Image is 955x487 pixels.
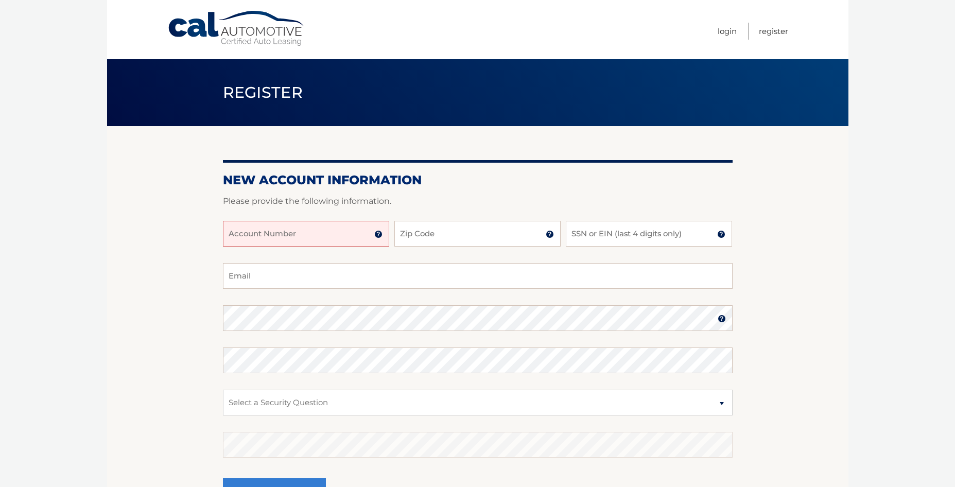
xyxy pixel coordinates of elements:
a: Cal Automotive [167,10,306,47]
p: Please provide the following information. [223,194,733,208]
input: Account Number [223,221,389,247]
img: tooltip.svg [374,230,383,238]
a: Register [759,23,788,40]
a: Login [718,23,737,40]
h2: New Account Information [223,172,733,188]
img: tooltip.svg [546,230,554,238]
input: Email [223,263,733,289]
img: tooltip.svg [717,230,725,238]
img: tooltip.svg [718,315,726,323]
input: Zip Code [394,221,561,247]
span: Register [223,83,303,102]
input: SSN or EIN (last 4 digits only) [566,221,732,247]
